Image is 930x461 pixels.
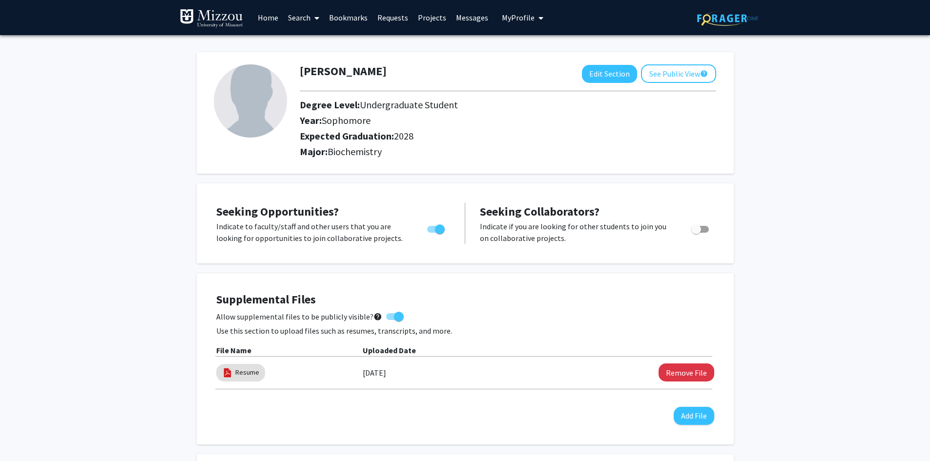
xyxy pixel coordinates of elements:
img: University of Missouri Logo [180,9,243,28]
img: Profile Picture [214,64,287,138]
img: pdf_icon.png [222,367,233,378]
img: ForagerOne Logo [697,11,758,26]
button: See Public View [641,64,716,83]
h2: Major: [300,146,716,158]
button: Add File [674,407,714,425]
p: Use this section to upload files such as resumes, transcripts, and more. [216,325,714,337]
button: Remove Resume File [659,363,714,381]
h2: Expected Graduation: [300,130,672,142]
b: Uploaded Date [363,345,416,355]
div: Toggle [687,220,714,235]
button: Edit Section [582,65,637,83]
h1: [PERSON_NAME] [300,64,387,79]
mat-icon: help [373,311,382,322]
a: Requests [372,0,413,35]
mat-icon: help [700,68,708,80]
h2: Degree Level: [300,99,672,111]
p: Indicate to faculty/staff and other users that you are looking for opportunities to join collabor... [216,220,409,244]
p: Indicate if you are looking for other students to join you on collaborative projects. [480,220,673,244]
span: Biochemistry [328,145,382,158]
span: 2028 [394,130,413,142]
a: Search [283,0,324,35]
h4: Supplemental Files [216,293,714,307]
span: Seeking Opportunities? [216,204,339,219]
b: File Name [216,345,251,355]
a: Projects [413,0,451,35]
span: My Profile [502,13,535,22]
a: Messages [451,0,493,35]
span: Sophomore [322,114,371,126]
span: Allow supplemental files to be publicly visible? [216,311,382,322]
h2: Year: [300,115,672,126]
label: [DATE] [363,364,386,381]
div: Toggle [423,220,450,235]
span: Undergraduate Student [360,99,458,111]
a: Resume [235,367,259,378]
a: Bookmarks [324,0,372,35]
iframe: Chat [7,417,41,454]
a: Home [253,0,283,35]
span: Seeking Collaborators? [480,204,599,219]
